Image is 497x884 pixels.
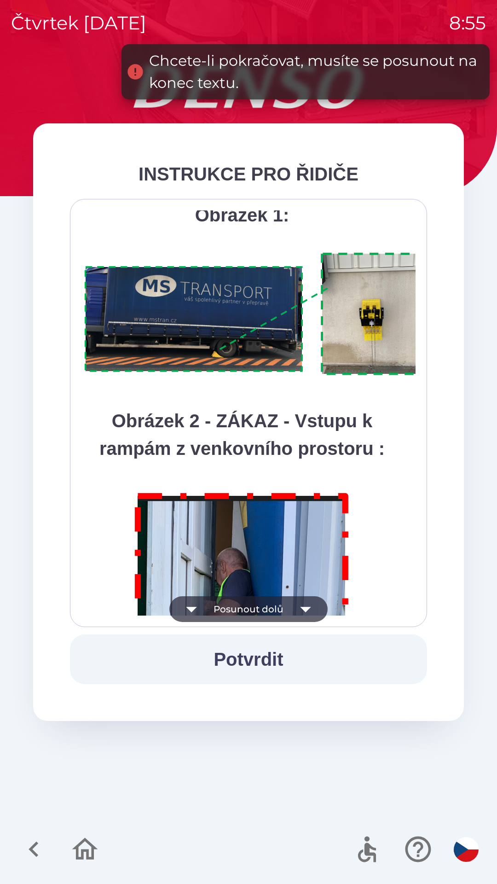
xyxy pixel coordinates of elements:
img: cs flag [454,837,479,862]
img: A1ym8hFSA0ukAAAAAElFTkSuQmCC [81,247,439,381]
img: M8MNayrTL6gAAAABJRU5ErkJggg== [124,481,360,819]
div: INSTRUKCE PRO ŘIDIČE [70,160,427,188]
button: Posunout dolů [169,596,328,622]
p: 8:55 [449,9,486,37]
strong: Obrázek 1: [195,205,289,225]
p: čtvrtek [DATE] [11,9,146,37]
strong: Obrázek 2 - ZÁKAZ - Vstupu k rampám z venkovního prostoru : [99,411,385,459]
img: Logo [33,64,464,109]
button: Potvrdit [70,634,427,684]
div: Chcete-li pokračovat, musíte se posunout na konec textu. [149,50,480,94]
